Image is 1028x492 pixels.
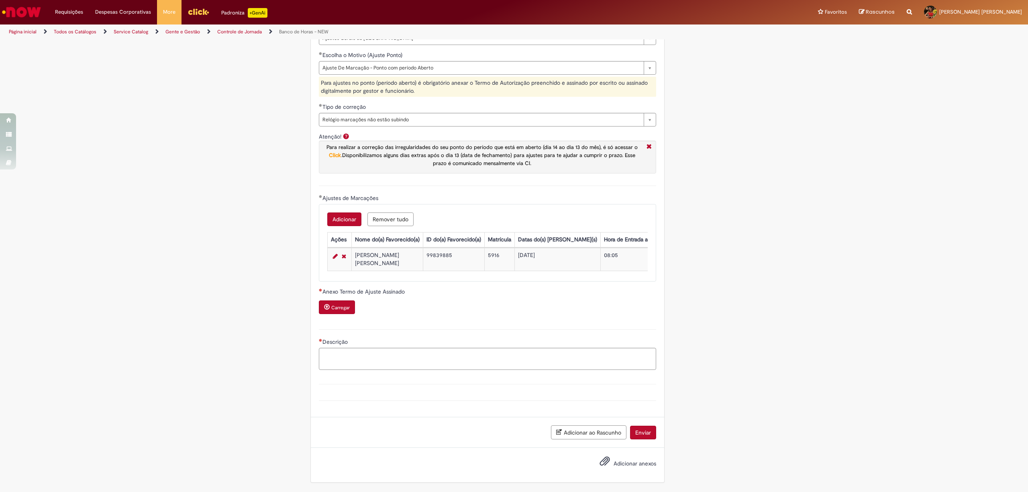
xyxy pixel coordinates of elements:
a: Controle de Jornada [217,29,262,35]
td: [DATE] [514,248,600,271]
td: 99839885 [423,248,484,271]
p: +GenAi [248,8,267,18]
td: 5916 [484,248,514,271]
a: Gente e Gestão [165,29,200,35]
span: Disponibilizamos alguns dias extras após o dia 13 (data de fechamento) para ajustes para te ajuda... [342,152,635,167]
small: Carregar [331,304,350,311]
div: Para ajustes no ponto (período aberto) é obrigatório anexar o Termo de Autorização preenchido e a... [319,77,656,97]
span: [PERSON_NAME] [PERSON_NAME] [939,8,1022,15]
span: Obrigatório Preenchido [319,104,322,107]
a: Click [329,152,341,159]
img: ServiceNow [1,4,42,20]
span: Necessários [319,339,322,342]
span: Obrigatório Preenchido [319,52,322,55]
span: Ajustes de Marcações [322,194,380,202]
span: Despesas Corporativas [95,8,151,16]
button: Carregar anexo de Anexo Termo de Ajuste Assinado Required [319,300,355,314]
button: Adicionar ao Rascunho [551,425,626,439]
button: Add a row for Ajustes de Marcações [327,212,361,226]
a: Todos os Catálogos [54,29,96,35]
span: Requisições [55,8,83,16]
span: Ajuste De Marcação - Ponto com período Aberto [322,61,640,74]
th: Datas do(s) [PERSON_NAME](s) [514,233,600,247]
span: Favoritos [825,8,847,16]
i: Fechar More information Por question_atencao_ajuste_ponto_aberto [645,143,654,151]
a: Rascunhos [859,8,895,16]
span: Anexo Termo de Ajuste Assinado [322,288,406,295]
span: Relógio marcações não estão subindo [322,113,640,126]
span: Ajuda para Atenção! [341,133,351,139]
textarea: Descrição [319,348,656,370]
th: Nome do(a) Favorecido(a) [351,233,423,247]
button: Remove all rows for Ajustes de Marcações [367,212,414,226]
span: Rascunhos [866,8,895,16]
a: Página inicial [9,29,37,35]
a: Banco de Horas - NEW [279,29,328,35]
th: Ações [327,233,351,247]
button: Adicionar anexos [598,454,612,472]
span: Para realizar a correção das irregularidades do seu ponto do período que está em aberto (dia 14 a... [326,144,638,151]
th: ID do(a) Favorecido(a) [423,233,484,247]
th: Matrícula [484,233,514,247]
span: Tipo de correção [322,103,367,110]
span: . [326,144,638,167]
td: 08:05 [600,248,707,271]
button: Enviar [630,426,656,439]
a: Remover linha 1 [340,251,348,261]
span: Necessários [319,288,322,292]
span: Adicionar anexos [614,460,656,467]
label: Atenção! [319,133,341,140]
span: Obrigatório Preenchido [319,195,322,198]
ul: Trilhas de página [6,24,679,39]
div: Padroniza [221,8,267,18]
span: More [163,8,175,16]
span: Escolha o Motivo (Ajuste Ponto) [322,51,404,59]
img: click_logo_yellow_360x200.png [188,6,209,18]
a: Editar Linha 1 [331,251,340,261]
a: Service Catalog [114,29,148,35]
th: Hora de Entrada a ser ajustada no ponto [600,233,707,247]
td: [PERSON_NAME] [PERSON_NAME] [351,248,423,271]
span: Descrição [322,338,349,345]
